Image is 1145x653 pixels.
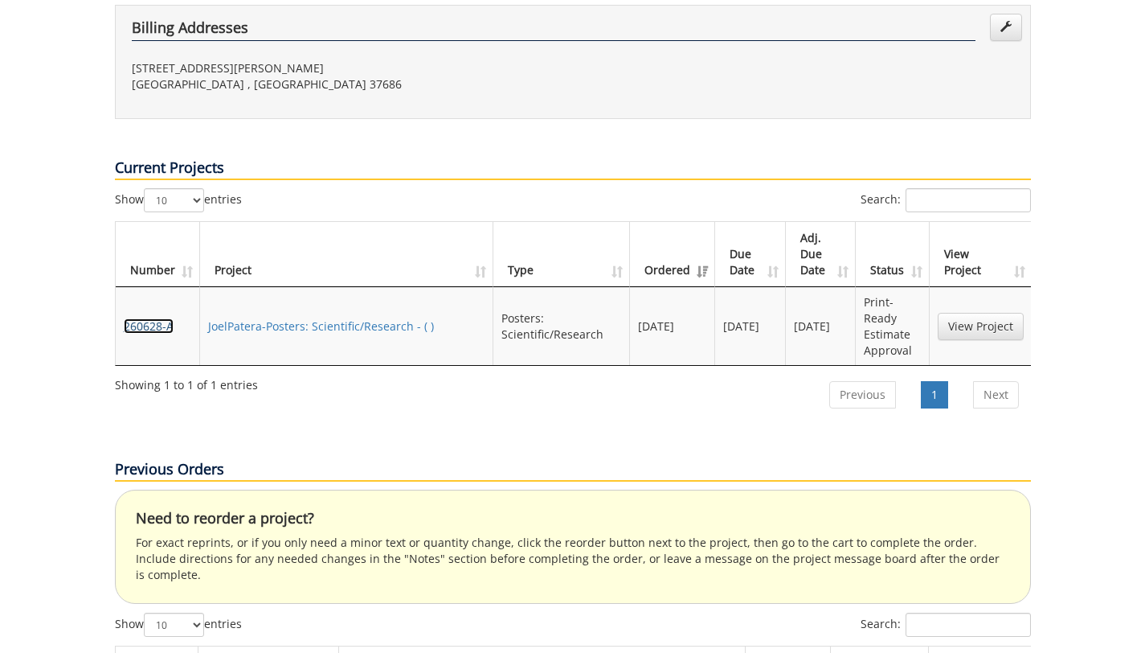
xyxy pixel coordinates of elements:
[786,287,857,365] td: [DATE]
[630,287,715,365] td: [DATE]
[144,613,204,637] select: Showentries
[115,158,1031,180] p: Current Projects
[829,381,896,409] a: Previous
[136,535,1010,583] p: For exact reprints, or if you only need a minor text or quantity change, click the reorder button...
[200,222,494,287] th: Project: activate to sort column ascending
[861,613,1031,637] label: Search:
[990,14,1022,41] a: Edit Addresses
[144,188,204,212] select: Showentries
[861,188,1031,212] label: Search:
[930,222,1032,287] th: View Project: activate to sort column ascending
[630,222,715,287] th: Ordered: activate to sort column ascending
[786,222,857,287] th: Adj. Due Date: activate to sort column ascending
[715,287,786,365] td: [DATE]
[856,287,929,365] td: Print-Ready Estimate Approval
[136,511,1010,527] h4: Need to reorder a project?
[124,318,174,334] a: 260628-A
[973,381,1019,409] a: Next
[132,20,975,41] h4: Billing Addresses
[132,60,561,76] p: [STREET_ADDRESS][PERSON_NAME]
[116,222,200,287] th: Number: activate to sort column ascending
[493,287,630,365] td: Posters: Scientific/Research
[132,76,561,92] p: [GEOGRAPHIC_DATA] , [GEOGRAPHIC_DATA] 37686
[493,222,630,287] th: Type: activate to sort column ascending
[921,381,948,409] a: 1
[208,318,434,334] a: JoelPatera-Posters: Scientific/Research - ( )
[906,188,1031,212] input: Search:
[856,222,929,287] th: Status: activate to sort column ascending
[715,222,786,287] th: Due Date: activate to sort column ascending
[906,613,1031,637] input: Search:
[938,313,1024,340] a: View Project
[115,188,242,212] label: Show entries
[115,459,1031,482] p: Previous Orders
[115,613,242,637] label: Show entries
[115,371,258,393] div: Showing 1 to 1 of 1 entries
